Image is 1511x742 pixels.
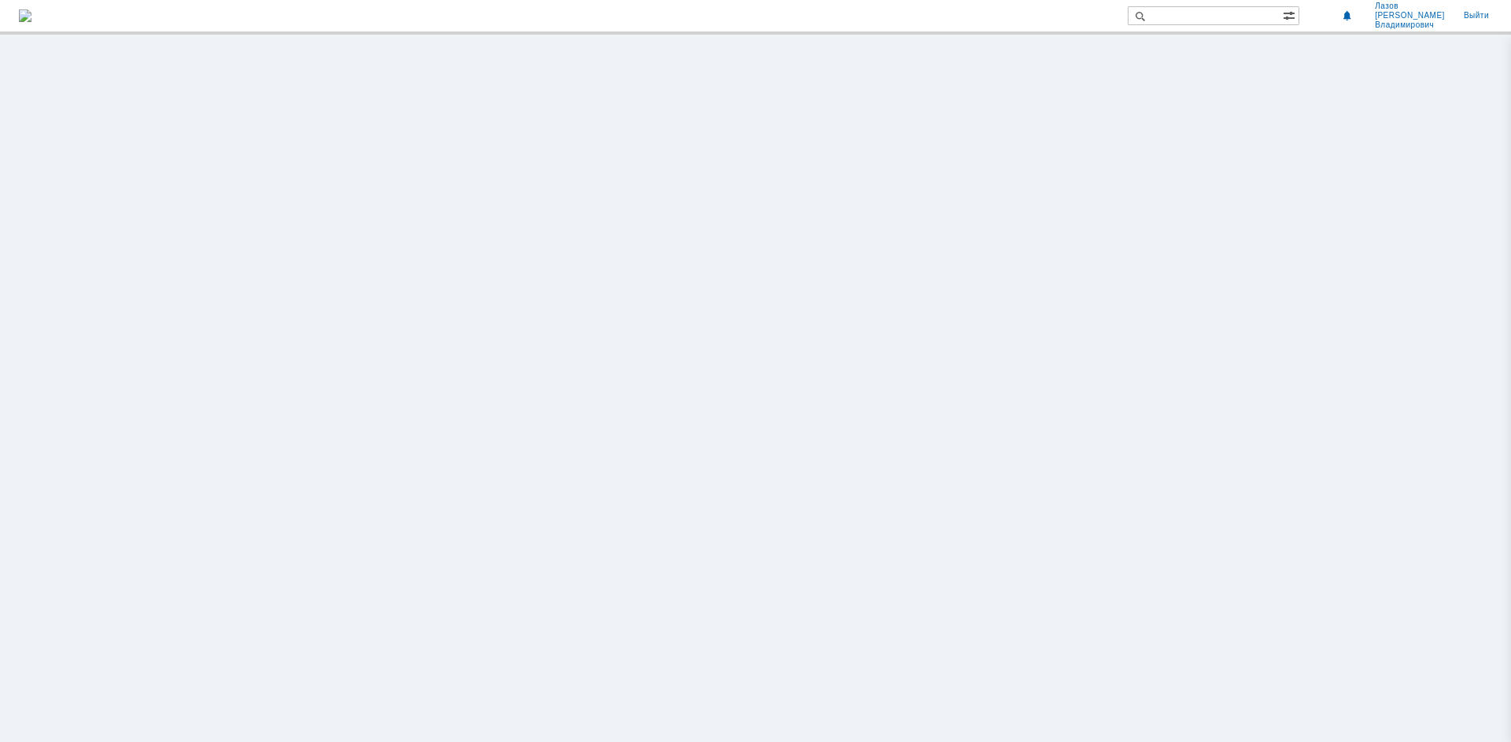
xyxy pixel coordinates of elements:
a: Перейти на домашнюю страницу [19,9,31,22]
span: Владимирович [1375,20,1445,30]
span: [PERSON_NAME] [1375,11,1445,20]
img: logo [19,9,31,22]
span: Расширенный поиск [1283,7,1299,22]
span: Лазов [1375,2,1445,11]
